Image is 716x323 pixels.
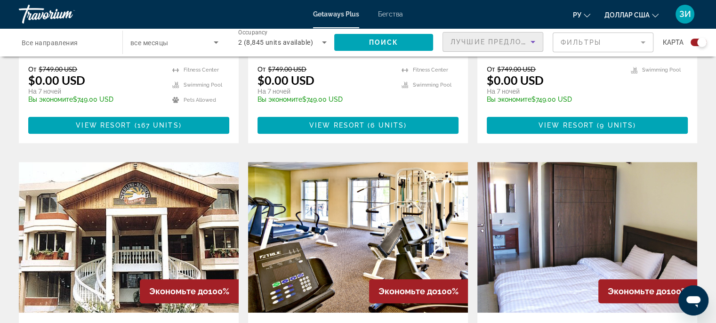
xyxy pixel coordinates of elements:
font: ЗИ [679,9,691,19]
span: 9 units [600,121,633,129]
div: 100% [369,279,468,303]
p: $0.00 USD [28,73,85,87]
span: Swimming Pool [184,82,222,88]
span: View Resort [309,121,365,129]
span: Swimming Pool [642,67,681,73]
span: 6 units [370,121,404,129]
span: Все направления [22,39,78,47]
span: Swimming Pool [413,82,451,88]
span: Поиск [369,39,399,46]
span: От [257,65,265,73]
span: Occupancy [238,29,268,36]
p: $749.00 USD [487,96,621,103]
span: Экономьте до [149,286,208,296]
span: Pets Allowed [184,97,216,103]
button: Filter [553,32,653,53]
span: От [28,65,36,73]
button: View Resort(9 units) [487,117,688,134]
iframe: Кнопка запуска окна обмена сообщениями [678,285,708,315]
span: Экономьте до [378,286,437,296]
span: ( ) [365,121,407,129]
span: Fitness Center [184,67,219,73]
font: доллар США [604,11,650,19]
span: Fitness Center [413,67,448,73]
span: Вы экономите [257,96,302,103]
span: View Resort [76,121,131,129]
img: C490O01X.jpg [248,162,468,313]
mat-select: Sort by [451,36,535,48]
span: Лучшие предложения [451,38,551,46]
p: На 7 ночей [257,87,392,96]
span: 2 (8,845 units available) [238,39,313,46]
span: Экономьте до [608,286,667,296]
a: Getaways Plus [313,10,359,18]
p: На 7 ночей [487,87,621,96]
p: $0.00 USD [487,73,544,87]
span: $749.00 USD [497,65,536,73]
img: 3108E01L.jpg [19,162,239,313]
span: $749.00 USD [268,65,306,73]
a: Бегства [378,10,403,18]
span: карта [663,36,684,49]
button: Изменить язык [573,8,590,22]
span: ( ) [131,121,181,129]
font: ру [573,11,581,19]
button: View Resort(6 units) [257,117,459,134]
button: View Resort(167 units) [28,117,229,134]
span: View Resort [539,121,594,129]
span: 167 units [137,121,179,129]
a: Травориум [19,2,113,26]
img: C234I01X.jpg [477,162,697,313]
span: От [487,65,495,73]
div: 100% [140,279,239,303]
button: Изменить валюту [604,8,659,22]
span: $749.00 USD [39,65,77,73]
p: На 7 ночей [28,87,163,96]
button: Меню пользователя [673,4,697,24]
p: $749.00 USD [257,96,392,103]
span: Вы экономите [487,96,531,103]
span: все месяцы [130,39,168,47]
div: 100% [598,279,697,303]
span: Вы экономите [28,96,73,103]
p: $749.00 USD [28,96,163,103]
button: Поиск [334,34,433,51]
p: $0.00 USD [257,73,314,87]
span: ( ) [594,121,636,129]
